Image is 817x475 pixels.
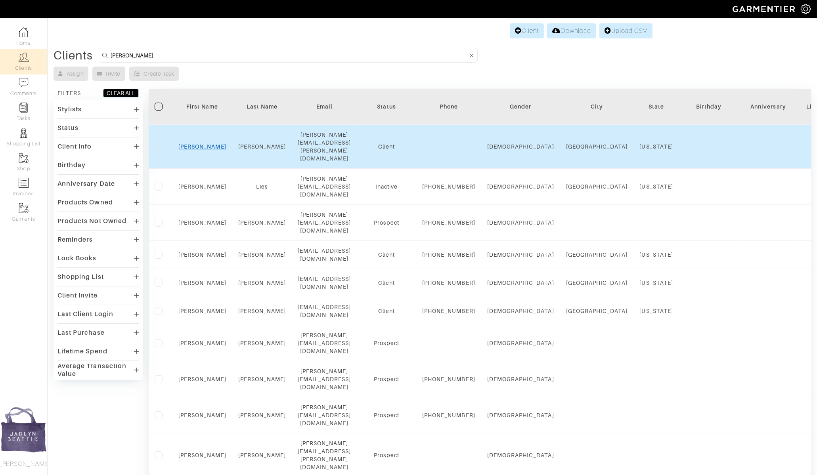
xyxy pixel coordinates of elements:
div: FILTERS [57,89,81,97]
div: [PERSON_NAME][EMAIL_ADDRESS][DOMAIN_NAME] [298,175,351,198]
div: Prospect [363,451,410,459]
a: [PERSON_NAME] [238,376,286,382]
a: [PERSON_NAME] [238,252,286,258]
div: Client [363,279,410,287]
input: Search by name, email, phone, city, or state [111,50,467,60]
div: Client [363,251,410,259]
div: [DEMOGRAPHIC_DATA] [487,375,554,383]
div: [PERSON_NAME][EMAIL_ADDRESS][DOMAIN_NAME] [298,403,351,427]
div: Client Info [57,143,92,151]
div: Lifetime Spend [57,347,107,355]
a: [PERSON_NAME] [238,143,286,150]
div: [PHONE_NUMBER] [422,279,475,287]
a: Upload CSV [599,23,652,38]
div: Average Transaction Value [57,362,134,378]
div: Phone [422,103,475,111]
div: City [566,103,628,111]
div: [DEMOGRAPHIC_DATA] [487,279,554,287]
div: Email [298,103,351,111]
img: garments-icon-b7da505a4dc4fd61783c78ac3ca0ef83fa9d6f193b1c9dc38574b1d14d53ca28.png [19,203,29,213]
img: stylists-icon-eb353228a002819b7ec25b43dbf5f0378dd9e0616d9560372ff212230b889e62.png [19,128,29,138]
div: [PERSON_NAME][EMAIL_ADDRESS][DOMAIN_NAME] [298,367,351,391]
a: [PERSON_NAME] [178,252,226,258]
a: [PERSON_NAME] [178,376,226,382]
th: Toggle SortBy [739,89,798,125]
div: [PERSON_NAME][EMAIL_ADDRESS][DOMAIN_NAME] [298,211,351,235]
a: [PERSON_NAME] [238,340,286,346]
div: [US_STATE] [640,143,673,151]
div: Inactive [363,183,410,191]
div: Prospect [363,219,410,227]
a: Lies [256,183,268,190]
div: Anniversary [744,103,792,111]
div: [DEMOGRAPHIC_DATA] [487,143,554,151]
div: CLEAR ALL [107,89,135,97]
a: Client [510,23,544,38]
div: [EMAIL_ADDRESS][DOMAIN_NAME] [298,247,351,263]
div: Status [57,124,78,132]
div: [PERSON_NAME][EMAIL_ADDRESS][PERSON_NAME][DOMAIN_NAME] [298,131,351,162]
div: Birthday [57,161,86,169]
div: [PHONE_NUMBER] [422,183,475,191]
div: Birthday [685,103,733,111]
a: [PERSON_NAME] [238,280,286,286]
a: [PERSON_NAME] [238,219,286,226]
div: [DEMOGRAPHIC_DATA] [487,451,554,459]
div: Shopping List [57,273,104,281]
th: Toggle SortBy [357,89,416,125]
div: Look Books [57,254,97,262]
a: [PERSON_NAME] [238,412,286,418]
div: [US_STATE] [640,183,673,191]
div: [PHONE_NUMBER] [422,411,475,419]
div: [DEMOGRAPHIC_DATA] [487,411,554,419]
div: State [640,103,673,111]
a: [PERSON_NAME] [178,183,226,190]
div: Prospect [363,411,410,419]
div: [US_STATE] [640,251,673,259]
div: [GEOGRAPHIC_DATA] [566,307,628,315]
div: [PHONE_NUMBER] [422,307,475,315]
div: Client [363,143,410,151]
div: [PHONE_NUMBER] [422,219,475,227]
a: [PERSON_NAME] [178,340,226,346]
img: orders-icon-0abe47150d42831381b5fb84f609e132dff9fe21cb692f30cb5eec754e2cba89.png [19,178,29,188]
div: [PERSON_NAME][EMAIL_ADDRESS][DOMAIN_NAME] [298,331,351,355]
div: [DEMOGRAPHIC_DATA] [487,307,554,315]
div: Products Not Owned [57,217,126,225]
div: Anniversary Date [57,180,115,188]
div: [US_STATE] [640,307,673,315]
img: clients-icon-6bae9207a08558b7cb47a8932f037763ab4055f8c8b6bfacd5dc20c3e0201464.png [19,52,29,62]
div: Products Owned [57,198,113,206]
div: First Name [178,103,226,111]
a: [PERSON_NAME] [178,143,226,150]
div: Last Name [238,103,286,111]
th: Toggle SortBy [679,89,739,125]
div: Client Invite [57,292,98,299]
img: garmentier-logo-header-white-b43fb05a5012e4ada735d5af1a66efaba907eab6374d6393d1fbf88cb4ef424d.png [729,2,801,16]
div: [US_STATE] [640,279,673,287]
div: Status [363,103,410,111]
a: [PERSON_NAME] [238,308,286,314]
a: Download [547,23,596,38]
div: [DEMOGRAPHIC_DATA] [487,251,554,259]
div: Last Client Login [57,310,113,318]
div: Gender [487,103,554,111]
a: [PERSON_NAME] [238,452,286,458]
div: [PHONE_NUMBER] [422,375,475,383]
div: [PHONE_NUMBER] [422,251,475,259]
div: [DEMOGRAPHIC_DATA] [487,339,554,347]
img: comment-icon-a0a6a9ef722e966f86d9cbdc48e553b5cf19dbc54f86b18d962a5391bc8f6eb6.png [19,78,29,88]
a: [PERSON_NAME] [178,219,226,226]
div: [EMAIL_ADDRESS][DOMAIN_NAME] [298,303,351,319]
div: [GEOGRAPHIC_DATA] [566,143,628,151]
a: [PERSON_NAME] [178,412,226,418]
a: [PERSON_NAME] [178,280,226,286]
img: dashboard-icon-dbcd8f5a0b271acd01030246c82b418ddd0df26cd7fceb0bd07c9910d44c42f6.png [19,27,29,37]
th: Toggle SortBy [481,89,560,125]
div: [EMAIL_ADDRESS][DOMAIN_NAME] [298,275,351,291]
div: Clients [54,52,93,59]
th: Toggle SortBy [172,89,232,125]
a: [PERSON_NAME] [178,308,226,314]
div: Stylists [57,105,82,113]
img: gear-icon-white-bd11855cb880d31180b6d7d6211b90ccbf57a29d726f0c71d8c61bd08dd39cc2.png [801,4,811,14]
